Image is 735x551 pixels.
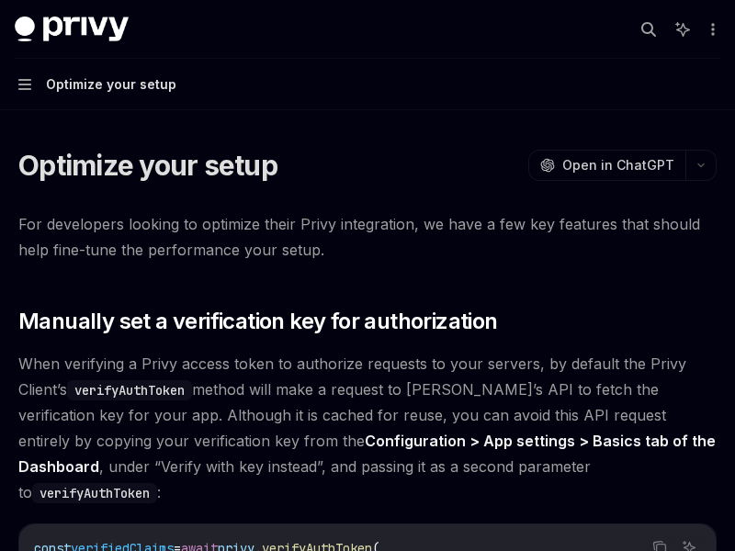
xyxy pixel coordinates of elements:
span: Open in ChatGPT [562,156,674,174]
code: verifyAuthToken [32,483,157,503]
span: Manually set a verification key for authorization [18,307,498,336]
h1: Optimize your setup [18,149,277,182]
button: Open in ChatGPT [528,150,685,181]
code: verifyAuthToken [67,380,192,400]
span: For developers looking to optimize their Privy integration, we have a few key features that shoul... [18,211,717,263]
span: When verifying a Privy access token to authorize requests to your servers, by default the Privy C... [18,351,717,505]
button: More actions [702,17,720,42]
a: Configuration > App settings > Basics tab of the Dashboard [18,432,716,477]
img: dark logo [15,17,129,42]
div: Optimize your setup [46,73,176,96]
